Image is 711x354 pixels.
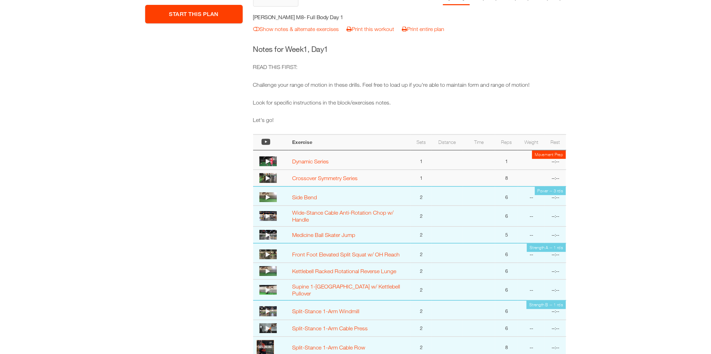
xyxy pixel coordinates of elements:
[411,150,431,170] td: 1
[253,116,566,124] p: Let's go!
[411,170,431,186] td: 1
[259,192,277,202] img: thumbnail.png
[259,266,277,276] img: thumbnail.png
[545,243,566,263] td: --:--
[545,150,566,170] td: --:--
[545,300,566,320] td: --:--
[292,194,317,200] a: Side Bend
[259,211,277,221] img: thumbnail.png
[518,186,545,206] td: --
[411,320,431,337] td: 2
[253,26,339,32] a: Show notes & alternate exercises
[495,170,518,186] td: 8
[292,232,355,238] a: Medicine Ball Skater Jump
[145,5,243,23] a: Start This Plan
[545,320,566,337] td: --:--
[495,186,518,206] td: 6
[495,243,518,263] td: 6
[292,251,400,257] a: Front Foot Elevated Split Squat w/ OH Reach
[495,134,518,150] th: Reps
[495,226,518,243] td: 5
[545,186,566,206] td: --:--
[253,81,566,88] p: Challenge your range of motion in these drills. Feel free to load up if you're able to maintain f...
[518,226,545,243] td: --
[411,279,431,300] td: 2
[463,134,495,150] th: Time
[545,263,566,279] td: --:--
[518,320,545,337] td: --
[545,226,566,243] td: --:--
[347,26,394,32] a: Print this workout
[411,300,431,320] td: 2
[432,134,463,150] th: Distance
[253,13,377,21] h5: [PERSON_NAME] M8- Full Body Day 1
[545,279,566,300] td: --:--
[518,134,545,150] th: Weight
[324,45,328,54] span: 1
[292,325,368,331] a: Split-Stance 1-Arm Cable Press
[526,301,566,309] td: Strength B -- 1 rds
[292,344,365,351] a: Split-Stance 1-Arm Cable Row
[259,173,277,183] img: thumbnail.png
[259,306,277,316] img: thumbnail.png
[532,151,566,159] td: Movement Prep
[292,308,359,314] a: Split-Stance 1-Arm Windmill
[259,285,277,295] img: thumbnail.png
[402,26,445,32] a: Print entire plan
[253,44,566,55] h3: Notes for Week , Day
[518,243,545,263] td: --
[411,134,431,150] th: Sets
[411,206,431,226] td: 2
[289,134,411,150] th: Exercise
[259,323,277,333] img: thumbnail.png
[495,300,518,320] td: 6
[411,186,431,206] td: 2
[292,175,358,181] a: Crossover Symmetry Series
[495,206,518,226] td: 6
[518,206,545,226] td: --
[411,243,431,263] td: 2
[545,170,566,186] td: --:--
[253,63,566,71] p: READ THIS FIRST:
[545,206,566,226] td: --:--
[411,263,431,279] td: 2
[292,268,396,274] a: Kettlebell Racked Rotational Reverse Lunge
[495,279,518,300] td: 6
[518,279,545,300] td: --
[527,244,566,252] td: Strength A -- 1 rds
[495,150,518,170] td: 1
[259,230,277,240] img: thumbnail.png
[292,158,329,164] a: Dynamic Series
[411,226,431,243] td: 2
[292,209,393,223] a: Wide-Stance Cable Anti-Rotation Chop w/ Handle
[495,320,518,337] td: 6
[545,134,566,150] th: Rest
[535,187,566,195] td: Power -- 3 rds
[253,99,566,106] p: Look for specific instructions in the block/exercises notes.
[495,263,518,279] td: 6
[259,249,277,259] img: thumbnail.png
[259,156,277,166] img: thumbnail.png
[304,45,308,54] span: 1
[292,283,400,297] a: Supine 1-[GEOGRAPHIC_DATA] w/ Kettlebell Pullover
